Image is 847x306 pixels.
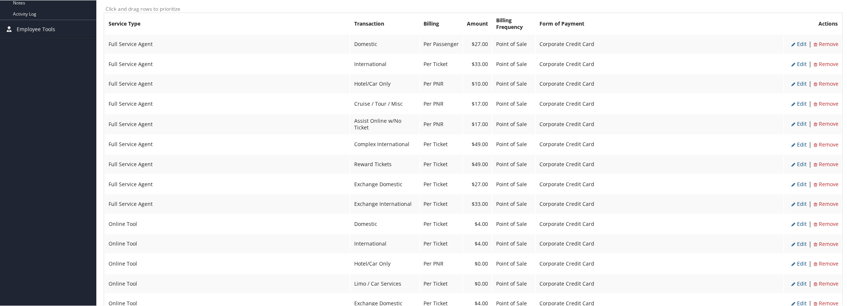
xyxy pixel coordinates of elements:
[423,260,444,267] span: Per PNR
[423,200,448,207] span: Per Ticket
[351,54,419,73] td: International
[423,180,448,187] span: Per Ticket
[423,160,448,167] span: Per Ticket
[536,34,783,53] td: Corporate Credit Card
[814,240,838,247] span: Remove
[105,13,350,33] th: Service Type
[496,80,527,87] span: Point of Sale
[105,54,350,73] td: Full Service Agent
[807,139,814,149] li: |
[791,200,807,207] span: Edit
[423,100,444,107] span: Per PNR
[536,13,783,33] th: Form of Payment
[807,279,814,288] li: |
[105,74,350,93] td: Full Service Agent
[351,174,419,194] td: Exchange Domestic
[496,180,527,187] span: Point of Sale
[536,174,783,194] td: Corporate Credit Card
[496,220,527,227] span: Point of Sale
[536,194,783,213] td: Corporate Credit Card
[423,140,448,147] span: Per Ticket
[420,13,462,33] th: Billing
[496,120,527,127] span: Point of Sale
[351,74,419,93] td: Hotel/Car Only
[463,54,492,73] td: $33.00
[17,20,55,38] span: Employee Tools
[814,260,838,267] span: Remove
[105,94,350,113] td: Full Service Agent
[463,234,492,253] td: $4.00
[496,200,527,207] span: Point of Sale
[463,254,492,273] td: $0.00
[536,274,783,293] td: Corporate Credit Card
[814,160,838,167] span: Remove
[105,114,350,134] td: Full Service Agent
[351,154,419,174] td: Reward Tickets
[351,94,419,113] td: Cruise / Tour / Misc
[423,240,448,247] span: Per Ticket
[791,40,807,47] span: Edit
[814,60,838,67] span: Remove
[814,141,838,148] span: Remove
[791,260,807,267] span: Edit
[536,254,783,273] td: Corporate Credit Card
[814,100,838,107] span: Remove
[791,240,807,247] span: Edit
[536,54,783,73] td: Corporate Credit Card
[814,120,838,127] span: Remove
[492,13,535,33] th: Billing Frequency
[807,259,814,268] li: |
[463,34,492,53] td: $27.00
[496,140,527,147] span: Point of Sale
[536,94,783,113] td: Corporate Credit Card
[105,194,350,213] td: Full Service Agent
[814,80,838,87] span: Remove
[423,60,448,67] span: Per Ticket
[814,280,838,287] span: Remove
[105,174,350,194] td: Full Service Agent
[791,80,807,87] span: Edit
[423,80,444,87] span: Per PNR
[463,194,492,213] td: $33.00
[496,240,527,247] span: Point of Sale
[536,234,783,253] td: Corporate Credit Card
[463,214,492,233] td: $4.00
[814,180,838,187] span: Remove
[791,280,807,287] span: Edit
[496,40,527,47] span: Point of Sale
[536,74,783,93] td: Corporate Credit Card
[814,200,838,207] span: Remove
[807,99,814,108] li: |
[423,40,459,47] span: Per Passenger
[814,220,838,227] span: Remove
[351,274,419,293] td: Limo / Car Services
[496,260,527,267] span: Point of Sale
[351,234,419,253] td: International
[423,120,444,127] span: Per PNR
[463,114,492,134] td: $17.00
[351,214,419,233] td: Domestic
[807,179,814,189] li: |
[807,239,814,249] li: |
[807,39,814,49] li: |
[105,135,350,154] td: Full Service Agent
[807,79,814,88] li: |
[791,60,807,67] span: Edit
[351,254,419,273] td: Hotel/Car Only
[791,100,807,107] span: Edit
[105,254,350,273] td: Online Tool
[814,40,838,47] span: Remove
[791,220,807,227] span: Edit
[105,34,350,53] td: Full Service Agent
[463,13,492,33] th: Amount
[105,274,350,293] td: Online Tool
[351,194,419,213] td: Exchange International
[784,13,841,33] th: Actions
[104,5,837,12] label: Click and drag rows to prioritize
[536,154,783,174] td: Corporate Credit Card
[791,180,807,187] span: Edit
[807,199,814,208] li: |
[463,74,492,93] td: $10.00
[496,280,527,287] span: Point of Sale
[351,114,419,134] td: Assist Online w/No Ticket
